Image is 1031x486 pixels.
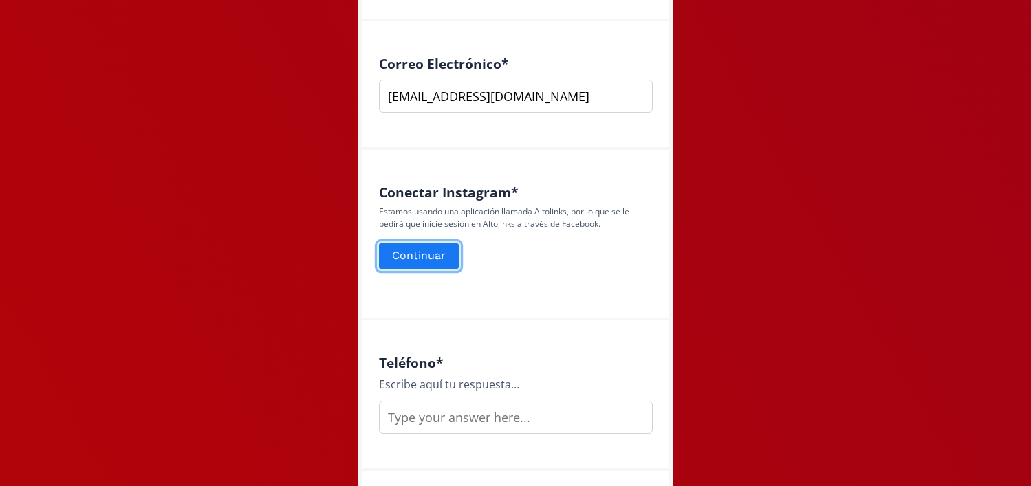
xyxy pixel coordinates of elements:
[379,80,653,113] input: nombre@ejemplo.com
[379,184,653,200] h4: Conectar Instagram *
[379,355,653,371] h4: Teléfono *
[377,241,461,271] button: Continuar
[379,56,653,71] h4: Correo Electrónico *
[379,376,653,393] div: Escribe aquí tu respuesta...
[379,401,653,434] input: Type your answer here...
[379,206,653,230] p: Estamos usando una aplicación llamada Altolinks, por lo que se le pedirá que inicie sesión en Alt...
